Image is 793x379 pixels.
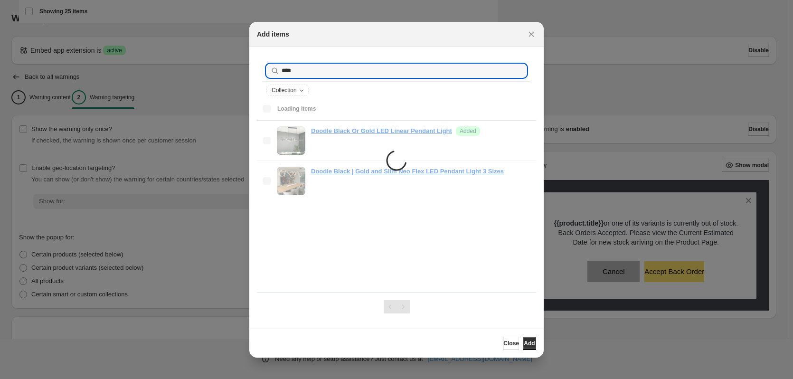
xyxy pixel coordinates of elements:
[503,340,519,347] span: Close
[503,337,519,350] button: Close
[524,340,535,347] span: Add
[272,86,297,94] span: Collection
[257,29,289,39] h2: Add items
[267,85,308,95] button: Collection
[525,28,538,41] button: Close
[523,337,536,350] button: Add
[384,300,410,313] nav: Pagination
